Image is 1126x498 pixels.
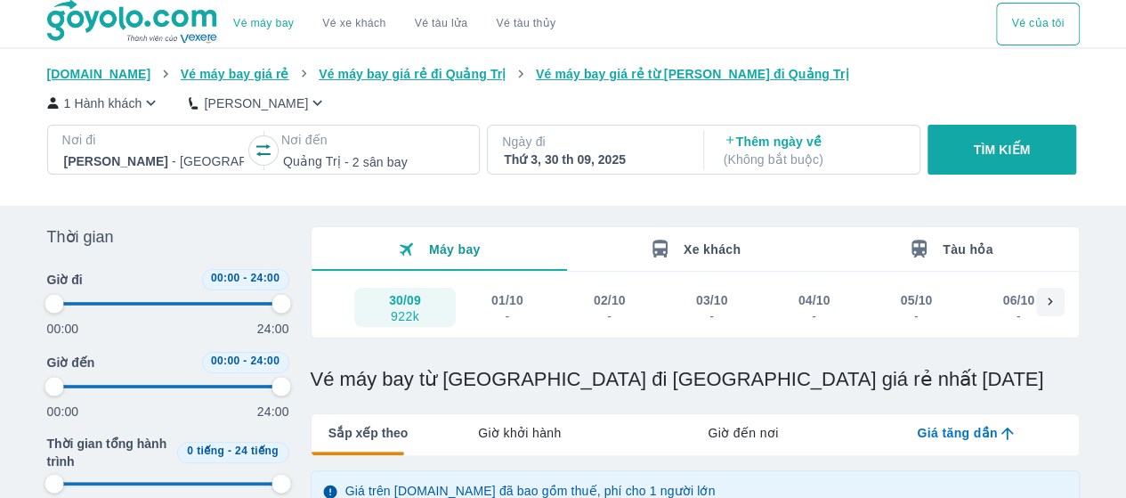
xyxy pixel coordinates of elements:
span: Vé máy bay giá rẻ từ [PERSON_NAME] đi Quảng Trị [536,67,849,81]
p: 1 Hành khách [64,94,142,112]
div: 03/10 [696,291,728,309]
a: Vé xe khách [322,17,385,30]
span: - [228,445,231,457]
button: Vé tàu thủy [482,3,570,45]
span: 24 tiếng [235,445,279,457]
span: Giờ khởi hành [478,424,561,442]
span: Máy bay [429,242,481,257]
div: - [902,309,932,323]
a: Vé máy bay [233,17,294,30]
span: Vé máy bay giá rẻ [181,67,289,81]
nav: breadcrumb [47,65,1080,83]
div: 01/10 [491,291,523,309]
p: 00:00 [47,403,79,420]
p: Ngày đi [502,133,685,151]
div: - [799,309,830,323]
div: 922k [390,309,420,323]
div: - [492,309,522,323]
p: 24:00 [257,403,289,420]
div: Thứ 3, 30 th 09, 2025 [504,151,684,168]
span: 00:00 [211,355,240,367]
div: 30/09 [389,291,421,309]
span: - [243,355,247,367]
span: 24:00 [250,272,279,284]
button: [PERSON_NAME] [189,94,327,112]
span: Xe khách [684,242,741,257]
div: choose transportation mode [996,3,1079,45]
p: Nơi đến [281,131,465,149]
p: 24:00 [257,320,289,338]
p: Thêm ngày về [724,133,903,168]
span: Thời gian tổng hành trình [47,435,170,470]
h1: Vé máy bay từ [GEOGRAPHIC_DATA] đi [GEOGRAPHIC_DATA] giá rẻ nhất [DATE] [311,367,1080,392]
span: - [243,272,247,284]
span: [DOMAIN_NAME] [47,67,151,81]
p: TÌM KIẾM [974,141,1031,159]
div: - [697,309,727,323]
a: Vé tàu lửa [401,3,482,45]
span: Vé máy bay giá rẻ đi Quảng Trị [319,67,506,81]
span: Tàu hỏa [943,242,993,257]
button: Vé của tôi [996,3,1079,45]
button: 1 Hành khách [47,94,161,112]
span: Giá tăng dần [917,424,997,442]
div: - [1003,309,1033,323]
span: 0 tiếng [187,445,224,457]
div: 02/10 [594,291,626,309]
p: 00:00 [47,320,79,338]
span: Giờ đi [47,271,83,289]
span: Giờ đến [47,354,95,371]
button: TÌM KIẾM [928,125,1076,175]
span: Thời gian [47,226,114,248]
span: 24:00 [250,355,279,367]
p: Nơi đi [62,131,246,149]
div: choose transportation mode [219,3,570,45]
div: scrollable day and price [354,288,1036,327]
div: - [595,309,625,323]
p: ( Không bắt buộc ) [724,151,903,168]
div: 05/10 [901,291,933,309]
div: lab API tabs example [408,414,1078,452]
div: 06/10 [1002,291,1034,309]
p: [PERSON_NAME] [204,94,308,112]
span: Sắp xếp theo [328,424,409,442]
span: 00:00 [211,272,240,284]
div: 04/10 [798,291,830,309]
span: Giờ đến nơi [708,424,778,442]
